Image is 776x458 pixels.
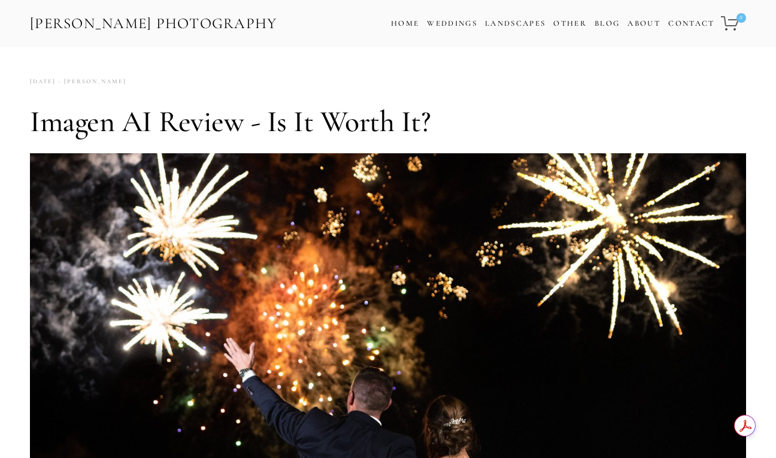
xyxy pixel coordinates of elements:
a: 0 items in cart [719,9,747,38]
a: Home [391,15,419,32]
a: About [628,15,660,32]
a: Landscapes [485,19,545,28]
a: Other [553,19,587,28]
a: Weddings [427,19,477,28]
h1: Imagen AI Review - Is It Worth It? [30,104,746,139]
a: Contact [668,15,714,32]
a: [PERSON_NAME] [56,74,126,90]
a: Blog [595,15,620,32]
a: [PERSON_NAME] Photography [29,10,278,37]
time: [DATE] [30,74,56,90]
span: 0 [736,13,746,23]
